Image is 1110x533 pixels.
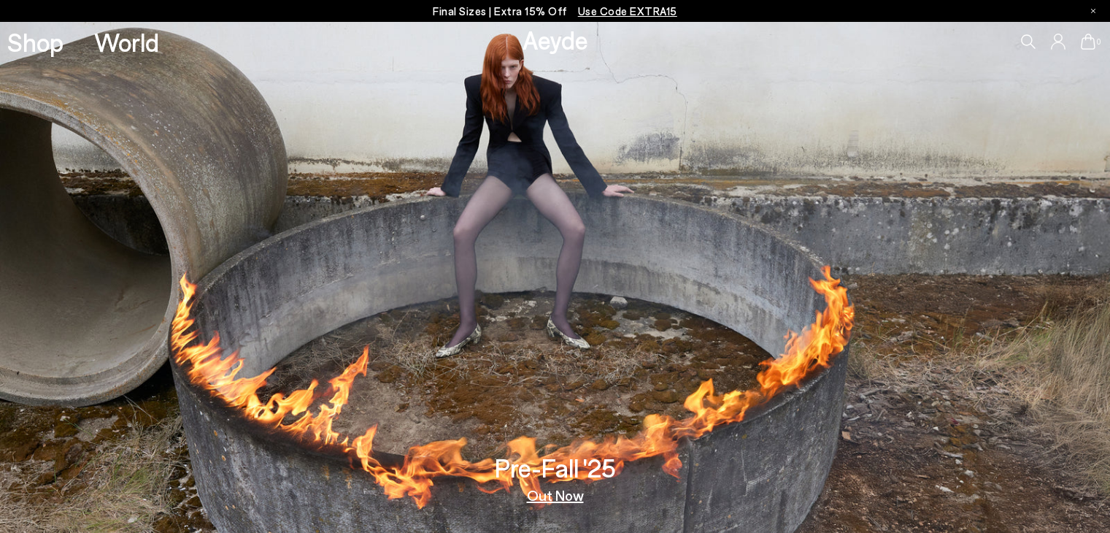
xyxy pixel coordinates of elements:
[523,24,588,55] a: Aeyde
[94,29,159,55] a: World
[495,455,616,480] h3: Pre-Fall '25
[1095,38,1103,46] span: 0
[527,488,584,502] a: Out Now
[7,29,63,55] a: Shop
[1081,34,1095,50] a: 0
[578,4,677,18] span: Navigate to /collections/ss25-final-sizes
[433,2,677,20] p: Final Sizes | Extra 15% Off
